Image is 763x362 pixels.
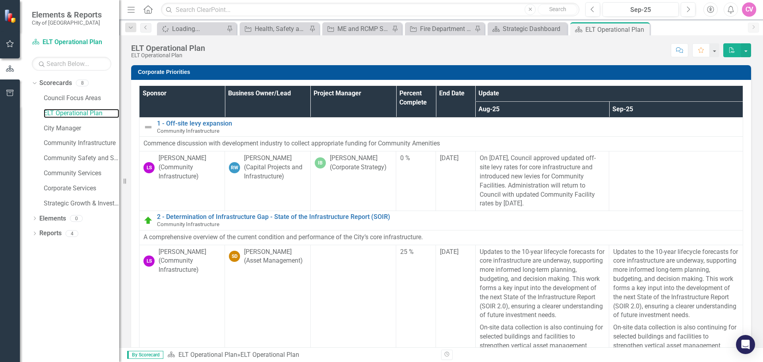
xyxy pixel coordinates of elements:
div: 4 [66,230,78,237]
a: Health, Safety and Security [242,24,307,34]
a: Scorecards [39,79,72,88]
div: 0 % [400,154,432,163]
div: [PERSON_NAME] (Asset Management) [244,248,306,266]
div: ELT Operational Plan [131,52,205,58]
div: » [167,350,435,360]
h3: Corporate Priorities [138,69,747,75]
a: ELT Operational Plan [32,38,111,47]
a: Fire Department Plan [407,24,473,34]
button: Sep-25 [602,2,679,17]
a: Community Safety and Social Services [44,154,119,163]
a: Strategic Dashboard [490,24,565,34]
a: Community Infrastructure [44,139,119,148]
p: Updates to the 10-year lifecycle forecasts for core infrastructure are underway, supporting more ... [480,248,605,322]
div: RW [229,162,240,173]
a: ME and RCMP Support [324,24,390,34]
div: Health, Safety and Security [255,24,307,34]
span: Elements & Reports [32,10,102,19]
p: Updates to the 10-year lifecycle forecasts for core infrastructure are underway, supporting more ... [613,248,739,322]
img: Not Defined [143,122,153,132]
span: Search [549,6,566,12]
button: Search [538,4,577,15]
div: Loading... [172,24,225,34]
div: [PERSON_NAME] (Community Infrastructure) [159,154,221,181]
a: Council Focus Areas [44,94,119,103]
p: On [DATE], Council approved updated off-site levy rates for core infrastructure and introduced ne... [480,154,605,208]
span: [DATE] [440,154,459,162]
div: ELT Operational Plan [131,44,205,52]
p: On-site data collection is also continuing for selected buildings and facilities to strengthen ve... [613,321,739,359]
p: On-site data collection is also continuing for selected buildings and facilities to strengthen ve... [480,321,605,359]
div: Open Intercom Messenger [736,335,755,354]
a: City Manager [44,124,119,133]
a: Loading... [159,24,225,34]
div: ELT Operational Plan [240,351,299,358]
div: Fire Department Plan [420,24,473,34]
div: IB [315,157,326,168]
div: SD [229,251,240,262]
div: Sep-25 [605,5,676,15]
img: ClearPoint Strategy [4,9,18,23]
div: [PERSON_NAME] (Corporate Strategy) [330,154,392,172]
div: ME and RCMP Support [337,24,390,34]
small: City of [GEOGRAPHIC_DATA] [32,19,102,26]
a: 1 - Off-site levy expansion [157,120,739,127]
a: Elements [39,214,66,223]
button: CV [742,2,756,17]
input: Search Below... [32,57,111,71]
span: By Scorecard [127,351,163,359]
div: LS [143,162,155,173]
a: Community Services [44,169,119,178]
a: Reports [39,229,62,238]
a: 2 - Determination of Infrastructure Gap - State of the Infrastructure Report (SOIR) [157,213,739,221]
span: Community Infrastructure [157,221,219,227]
span: [DATE] [440,248,459,256]
span: A comprehensive overview of the current condition and performance of the City’s core infrastructure. [143,233,423,241]
span: Community Infrastructure [157,128,219,134]
img: On Target [143,216,153,225]
div: [PERSON_NAME] (Community Infrastructure) [159,248,221,275]
div: [PERSON_NAME] (Capital Projects and Infrastructure) [244,154,306,181]
div: 25 % [400,248,432,257]
a: ELT Operational Plan [178,351,237,358]
div: 0 [70,215,83,222]
a: Strategic Growth & Investment [44,199,119,208]
div: Strategic Dashboard [503,24,565,34]
div: LS [143,256,155,267]
div: 8 [76,80,89,87]
span: Commence discussion with development industry to collect appropriate funding for Community Amenities [143,139,440,147]
div: ELT Operational Plan [585,25,648,35]
a: ELT Operational Plan [44,109,119,118]
a: Corporate Services [44,184,119,193]
input: Search ClearPoint... [161,3,579,17]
